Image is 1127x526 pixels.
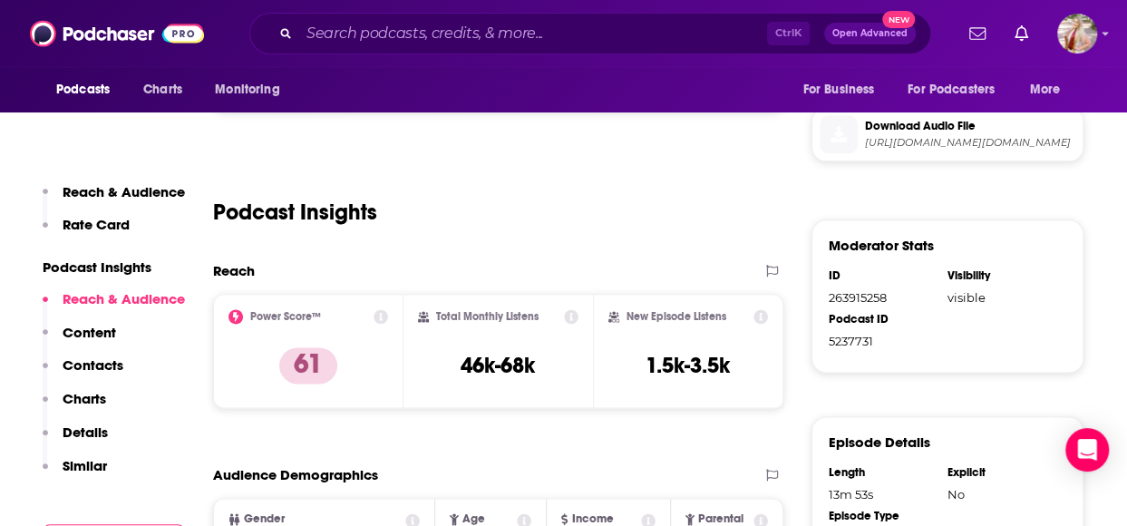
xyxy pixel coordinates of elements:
[829,465,936,480] div: Length
[829,268,936,283] div: ID
[829,237,934,254] h3: Moderator Stats
[829,433,930,451] h3: Episode Details
[244,513,285,525] span: Gender
[43,324,116,357] button: Content
[63,183,185,200] p: Reach & Audience
[571,513,613,525] span: Income
[882,11,915,28] span: New
[43,356,123,390] button: Contacts
[63,356,123,374] p: Contacts
[1057,14,1097,54] button: Show profile menu
[829,290,936,305] div: 263915258
[947,290,1054,305] div: visible
[1057,14,1097,54] img: User Profile
[832,29,908,38] span: Open Advanced
[43,390,106,424] button: Charts
[63,390,106,407] p: Charts
[279,347,337,384] p: 61
[143,77,182,102] span: Charts
[299,19,767,48] input: Search podcasts, credits, & more...
[627,310,726,323] h2: New Episode Listens
[249,13,931,54] div: Search podcasts, credits, & more...
[213,466,378,483] h2: Audience Demographics
[829,312,936,326] div: Podcast ID
[63,424,108,441] p: Details
[802,77,874,102] span: For Business
[56,77,110,102] span: Podcasts
[63,216,130,233] p: Rate Card
[1065,428,1109,472] div: Open Intercom Messenger
[43,258,185,276] p: Podcast Insights
[63,324,116,341] p: Content
[829,487,936,502] div: 13m 53s
[250,310,321,323] h2: Power Score™
[43,216,130,249] button: Rate Card
[462,513,485,525] span: Age
[44,73,133,107] button: open menu
[202,73,303,107] button: open menu
[962,18,993,49] a: Show notifications dropdown
[30,16,204,51] img: Podchaser - Follow, Share and Rate Podcasts
[1057,14,1097,54] span: Logged in as kmccue
[43,424,108,457] button: Details
[131,73,193,107] a: Charts
[43,183,185,217] button: Reach & Audience
[646,352,730,379] h3: 1.5k-3.5k
[908,77,995,102] span: For Podcasters
[63,290,185,307] p: Reach & Audience
[767,22,810,45] span: Ctrl K
[865,118,1075,134] span: Download Audio File
[865,136,1075,150] span: https://m.pfxes.com/gyLc9mgo/mgln.ai/e/211/traffic.megaphone.fm/TNM9721186528.mp3?updated=1753742295
[947,487,1054,502] div: No
[790,73,897,107] button: open menu
[63,457,107,474] p: Similar
[43,457,107,491] button: Similar
[43,290,185,324] button: Reach & Audience
[213,199,377,226] h2: Podcast Insights
[1030,77,1061,102] span: More
[824,23,916,44] button: Open AdvancedNew
[1007,18,1035,49] a: Show notifications dropdown
[947,268,1054,283] div: Visibility
[947,465,1054,480] div: Explicit
[461,352,535,379] h3: 46k-68k
[436,310,539,323] h2: Total Monthly Listens
[829,509,936,523] div: Episode Type
[896,73,1021,107] button: open menu
[213,262,255,279] h2: Reach
[829,334,936,348] div: 5237731
[1017,73,1083,107] button: open menu
[215,77,279,102] span: Monitoring
[820,115,1075,153] a: Download Audio File[URL][DOMAIN_NAME][DOMAIN_NAME]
